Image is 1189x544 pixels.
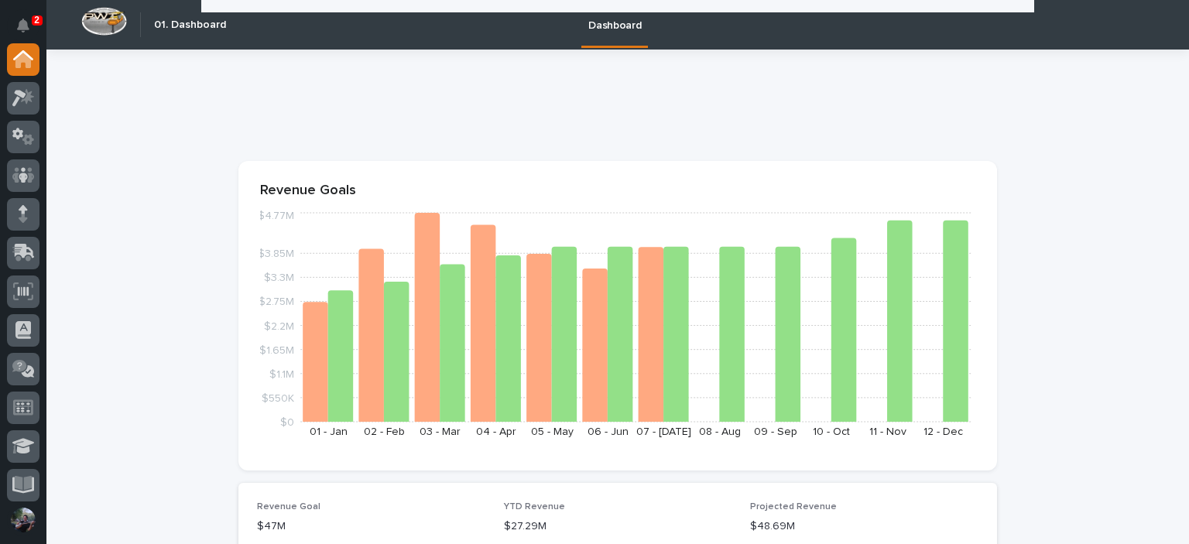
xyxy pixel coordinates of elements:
p: Revenue Goals [260,183,975,200]
text: 11 - Nov [869,426,906,437]
tspan: $4.77M [258,210,294,221]
tspan: $1.65M [259,344,294,355]
div: Notifications2 [19,19,39,43]
text: 05 - May [531,426,574,437]
text: 10 - Oct [813,426,850,437]
text: 01 - Jan [310,426,348,437]
text: 02 - Feb [364,426,405,437]
span: YTD Revenue [504,502,565,511]
p: $27.29M [504,518,732,535]
text: 06 - Jun [588,426,629,437]
img: Workspace Logo [81,7,127,36]
text: 08 - Aug [699,426,741,437]
text: 03 - Mar [420,426,461,437]
span: Revenue Goal [257,502,320,511]
tspan: $3.3M [264,272,294,283]
text: 04 - Apr [476,426,516,437]
tspan: $1.1M [269,368,294,379]
p: 2 [34,15,39,26]
span: Projected Revenue [750,502,837,511]
button: Notifications [7,9,39,42]
button: users-avatar [7,504,39,536]
p: $48.69M [750,518,978,535]
p: $47M [257,518,485,535]
tspan: $2.2M [264,320,294,331]
text: 09 - Sep [754,426,797,437]
tspan: $2.75M [259,296,294,307]
tspan: $0 [280,417,294,428]
text: 12 - Dec [923,426,963,437]
tspan: $3.85M [258,248,294,259]
h2: 01. Dashboard [154,19,226,32]
tspan: $550K [262,392,294,403]
text: 07 - [DATE] [636,426,691,437]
